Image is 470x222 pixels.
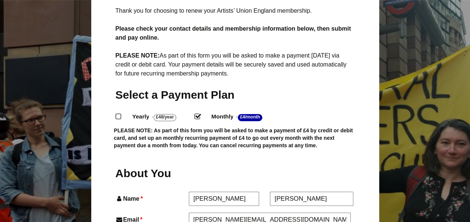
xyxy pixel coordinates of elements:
strong: £48/Year [154,114,176,121]
p: As part of this form you will be asked to make a payment [DATE] via credit or debit card. Your pa... [116,51,355,78]
span: Select a Payment Plan [116,89,235,101]
label: Monthly - . [205,111,281,122]
h2: About You [116,166,187,181]
label: Yearly - . [126,111,195,122]
p: Thank you for choosing to renew your Artists’ Union England membership. [116,6,355,15]
strong: £4/Month [238,114,262,121]
strong: PLEASE NOTE: [116,52,160,59]
input: Last [270,192,353,206]
input: First [189,192,259,206]
label: Name [116,194,188,204]
strong: Please check your contact details and membership information below, then submit and pay online. [116,25,351,41]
